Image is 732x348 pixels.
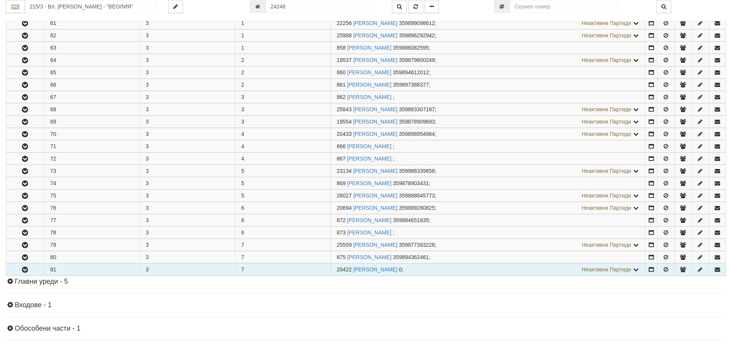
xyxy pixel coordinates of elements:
h4: Входове - 1 [6,301,726,309]
span: Неактивни Партиди [582,242,631,248]
span: 4 [241,156,244,162]
span: 359878909693 [399,119,435,125]
span: Неактивни Партиди [582,192,631,199]
span: 1 [241,45,244,51]
a: [PERSON_NAME] [347,82,392,88]
td: 70 [44,128,140,140]
td: 75 [44,190,140,202]
td: ; [331,214,646,226]
span: Неактивни Партиди [582,266,631,273]
td: 81 [44,264,140,276]
td: 3 [140,264,236,276]
span: 359899098612 [399,20,435,26]
a: [PERSON_NAME] [353,266,397,273]
td: 3 [140,54,236,66]
a: [PERSON_NAME] [353,205,397,211]
span: 1 [241,20,244,26]
span: Неактивни Партиди [582,106,631,112]
span: 6 [241,217,244,223]
span: 359988339858 [399,168,435,174]
td: ; [331,227,646,239]
span: Партида № [337,94,345,100]
span: Неактивни Партиди [582,168,631,174]
td: 3 [140,17,236,29]
span: 359886082595 [393,45,429,51]
td: 3 [140,202,236,214]
td: ; [331,79,646,91]
td: ; [331,54,646,66]
a: [PERSON_NAME] [353,168,397,174]
span: Партида № [337,32,352,38]
span: Партида № [337,168,352,174]
td: 3 [140,67,236,79]
a: [PERSON_NAME] [353,192,397,199]
span: Партида № [337,69,345,75]
td: ; [331,116,646,128]
span: 359896292942 [399,32,435,38]
a: [PERSON_NAME] [347,229,392,236]
td: 3 [140,239,236,251]
span: Партида № [337,131,352,137]
span: Партида № [337,266,352,273]
span: Неактивни Партиди [582,205,631,211]
td: ; [331,190,646,202]
td: 78 [44,227,140,239]
span: 2 [241,82,244,88]
td: ; [331,202,646,214]
td: 62 [44,30,140,42]
td: ; [331,42,646,54]
span: Неактивни Партиди [582,57,631,63]
a: [PERSON_NAME] [353,32,397,38]
a: [PERSON_NAME] [353,106,397,112]
td: 72 [44,153,140,165]
span: 3 [241,119,244,125]
a: [PERSON_NAME] [347,254,392,260]
a: [PERSON_NAME] [353,20,397,26]
span: Партида № [337,20,352,26]
span: 7 [241,242,244,248]
td: 74 [44,177,140,189]
td: 3 [140,251,236,263]
td: 76 [44,202,140,214]
span: 359898954964 [399,131,435,137]
td: ; [331,67,646,79]
span: Партида № [337,205,352,211]
span: Партида № [337,119,352,125]
td: ; [331,251,646,263]
td: 61 [44,17,140,29]
span: 1 [241,32,244,38]
span: Партида № [337,229,345,236]
span: Партида № [337,242,352,248]
h4: Обособени части - 1 [6,325,726,333]
td: ; [331,264,646,276]
span: Партида № [337,106,352,112]
h4: Главни уреди - 5 [6,278,726,286]
span: Неактивни Партиди [582,20,631,26]
td: 3 [140,128,236,140]
td: 3 [140,42,236,54]
td: 66 [44,79,140,91]
td: ; [331,177,646,189]
span: Неактивни Партиди [582,32,631,38]
td: 3 [140,141,236,152]
span: 359897388377 [393,82,429,88]
span: 5 [241,192,244,199]
span: Неактивни Партиди [582,131,631,137]
td: ; [331,165,646,177]
a: [PERSON_NAME] [347,45,392,51]
span: Партида № [337,180,345,186]
td: ; [331,104,646,115]
td: 77 [44,214,140,226]
a: [PERSON_NAME] [347,69,392,75]
td: 65 [44,67,140,79]
span: 359884651635 [393,217,429,223]
td: ; [331,153,646,165]
span: 359878903431 [393,180,429,186]
td: 3 [140,153,236,165]
span: 359888845773 [399,192,435,199]
span: Партида № [337,57,352,63]
td: 73 [44,165,140,177]
span: Партида № [337,82,345,88]
td: 3 [140,214,236,226]
span: 359894612012 [393,69,429,75]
